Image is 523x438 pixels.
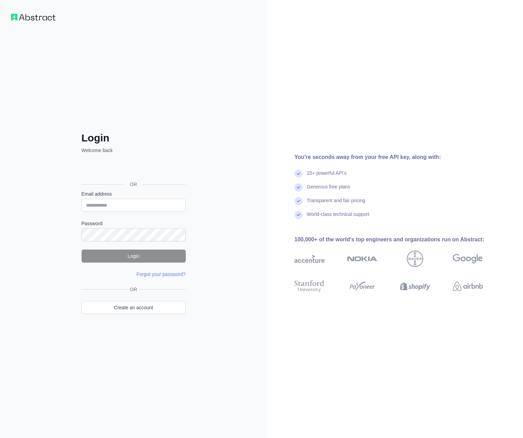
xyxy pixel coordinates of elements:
div: 15+ powerful API's [307,170,346,183]
label: Password [82,220,186,227]
p: Welcome back [82,147,186,154]
img: bayer [407,251,423,267]
div: Generous free plans [307,183,350,197]
label: Email address [82,191,186,197]
img: airbnb [453,279,483,294]
div: 100,000+ of the world's top engineers and organizations run on Abstract: [294,235,505,244]
img: shopify [400,279,430,294]
img: check mark [294,183,303,192]
div: World-class technical support [307,211,369,224]
div: Transparent and fair pricing [307,197,365,211]
a: Forgot your password? [136,272,185,277]
div: You're seconds away from your free API key, along with: [294,153,505,161]
span: OR [124,181,143,188]
a: Create an account [82,301,186,314]
img: stanford university [294,279,325,294]
iframe: Sign in with Google Button [78,161,188,176]
img: accenture [294,251,325,267]
img: google [453,251,483,267]
img: check mark [294,197,303,205]
span: OR [127,286,140,293]
img: Workflow [11,14,56,21]
button: Login [82,250,186,263]
h2: Login [82,132,186,144]
img: check mark [294,211,303,219]
img: nokia [347,251,377,267]
img: check mark [294,170,303,178]
img: payoneer [347,279,377,294]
